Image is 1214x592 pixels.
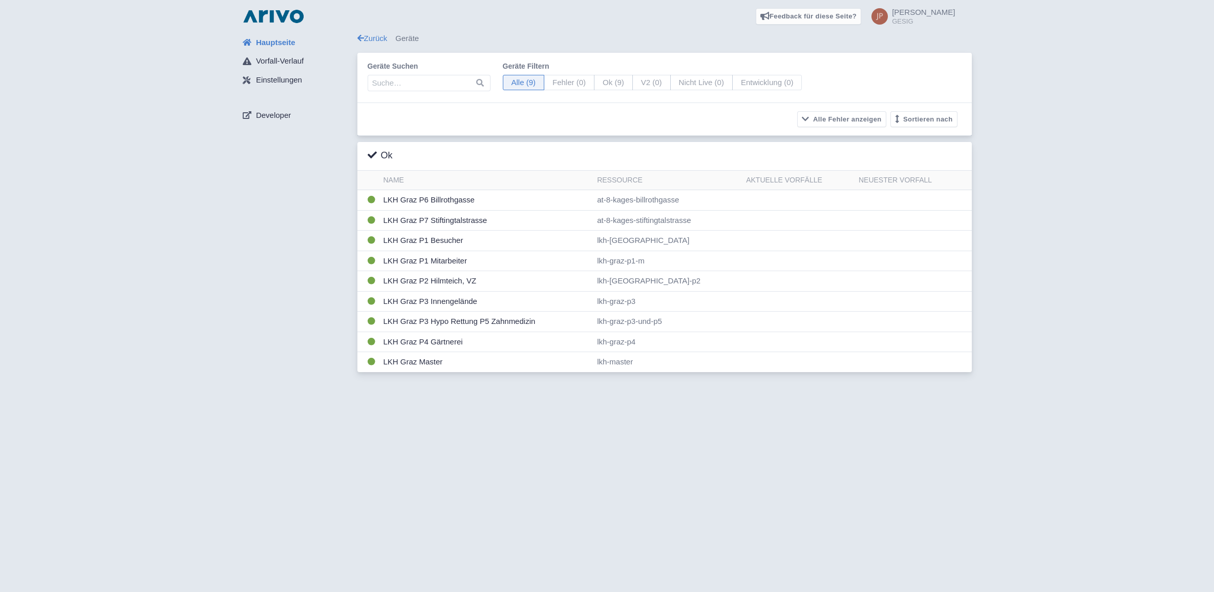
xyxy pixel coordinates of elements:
h3: Ok [368,150,393,161]
td: lkh-master [593,352,742,372]
i: OK [368,297,375,305]
button: Sortieren nach [890,111,957,127]
span: Vorfall-Verlauf [256,55,304,67]
i: OK [368,277,375,284]
a: Einstellungen [235,71,357,90]
th: Aktuelle Vorfälle [742,171,855,190]
td: LKH Graz P2 Hilmteich, VZ [379,271,593,292]
td: LKH Graz P4 Gärtnerei [379,332,593,352]
span: Ok (9) [594,75,633,91]
button: Alle Fehler anzeigen [797,111,886,127]
a: [PERSON_NAME] GESIG [865,8,955,25]
div: Geräte [357,33,972,45]
label: Geräte suchen [368,61,491,72]
span: Einstellungen [256,74,302,86]
span: V2 (0) [632,75,671,91]
i: OK [368,257,375,264]
i: OK [368,317,375,325]
span: Fehler (0) [544,75,594,91]
i: OK [368,358,375,365]
a: Hauptseite [235,33,357,52]
td: lkh-graz-p4 [593,332,742,352]
td: lkh-[GEOGRAPHIC_DATA] [593,231,742,251]
i: OK [368,236,375,244]
td: LKH Graz P7 Stiftingtalstrasse [379,210,593,231]
a: Feedback für diese Seite? [756,8,862,25]
i: OK [368,196,375,203]
td: LKH Graz P1 Mitarbeiter [379,251,593,271]
span: Entwicklung (0) [732,75,802,91]
td: at-8-kages-stiftingtalstrasse [593,210,742,231]
td: lkh-graz-p3-und-p5 [593,312,742,332]
td: lkh-[GEOGRAPHIC_DATA]-p2 [593,271,742,292]
td: LKH Graz P1 Besucher [379,231,593,251]
td: LKH Graz P3 Hypo Rettung P5 Zahnmedizin [379,312,593,332]
td: LKH Graz P3 Innengelände [379,291,593,312]
img: logo [241,8,306,25]
td: lkh-graz-p3 [593,291,742,312]
span: Nicht Live (0) [670,75,733,91]
span: Developer [256,110,291,121]
a: Developer [235,106,357,125]
small: GESIG [892,18,955,25]
input: Suche… [368,75,491,91]
a: Vorfall-Verlauf [235,52,357,71]
th: Ressource [593,171,742,190]
td: at-8-kages-billrothgasse [593,190,742,211]
td: LKH Graz P6 Billrothgasse [379,190,593,211]
td: LKH Graz Master [379,352,593,372]
label: Geräte filtern [503,61,802,72]
i: OK [368,216,375,224]
span: Alle (9) [503,75,545,91]
span: [PERSON_NAME] [892,8,955,16]
i: OK [368,338,375,345]
td: lkh-graz-p1-m [593,251,742,271]
th: Name [379,171,593,190]
a: Zurück [357,34,388,43]
span: Hauptseite [256,37,295,49]
th: Neuester Vorfall [855,171,972,190]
